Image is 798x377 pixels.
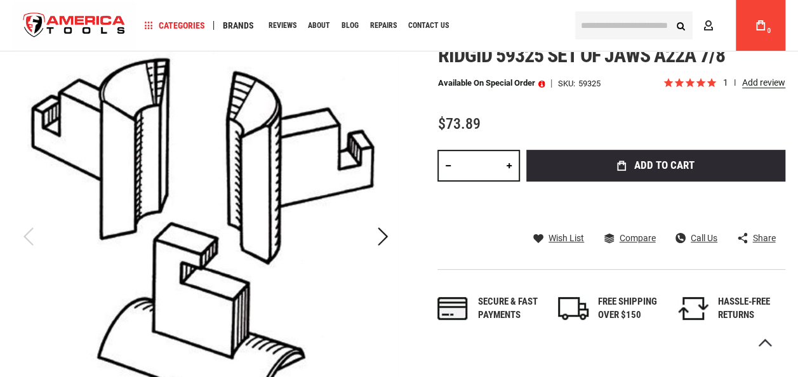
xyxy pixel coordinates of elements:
span: Call Us [691,234,717,242]
a: Contact Us [402,17,455,34]
span: About [308,22,330,29]
img: America Tools [13,2,136,50]
a: Blog [336,17,364,34]
span: Wish List [549,234,584,242]
strong: SKU [557,79,578,88]
span: Reviews [269,22,296,29]
button: Add to Cart [526,150,785,182]
span: 0 [767,27,771,34]
img: returns [678,297,708,320]
span: Brands [223,21,254,30]
a: Brands [217,17,260,34]
a: Repairs [364,17,402,34]
span: Compare [619,234,655,242]
span: 1 reviews [723,77,785,88]
span: Repairs [370,22,397,29]
a: Reviews [263,17,302,34]
span: Ridgid 59325 set of jaws a22a 7/8 [437,43,724,67]
span: Share [752,234,775,242]
span: Contact Us [408,22,449,29]
a: Compare [604,232,655,244]
a: Wish List [533,232,584,244]
img: payments [437,297,468,320]
a: store logo [13,2,136,50]
span: $73.89 [437,115,480,133]
span: Rated 5.0 out of 5 stars 1 reviews [663,76,785,90]
a: Categories [138,17,211,34]
span: Add to Cart [634,160,695,171]
div: FREE SHIPPING OVER $150 [598,295,665,322]
a: About [302,17,336,34]
span: Categories [144,21,205,30]
button: Search [668,13,693,37]
iframe: Secure express checkout frame [524,185,788,190]
div: 59325 [578,79,600,88]
img: shipping [558,297,589,320]
div: Secure & fast payments [477,295,545,322]
p: Available on Special Order [437,79,545,88]
div: HASSLE-FREE RETURNS [718,295,785,322]
span: Blog [342,22,359,29]
a: Call Us [675,232,717,244]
